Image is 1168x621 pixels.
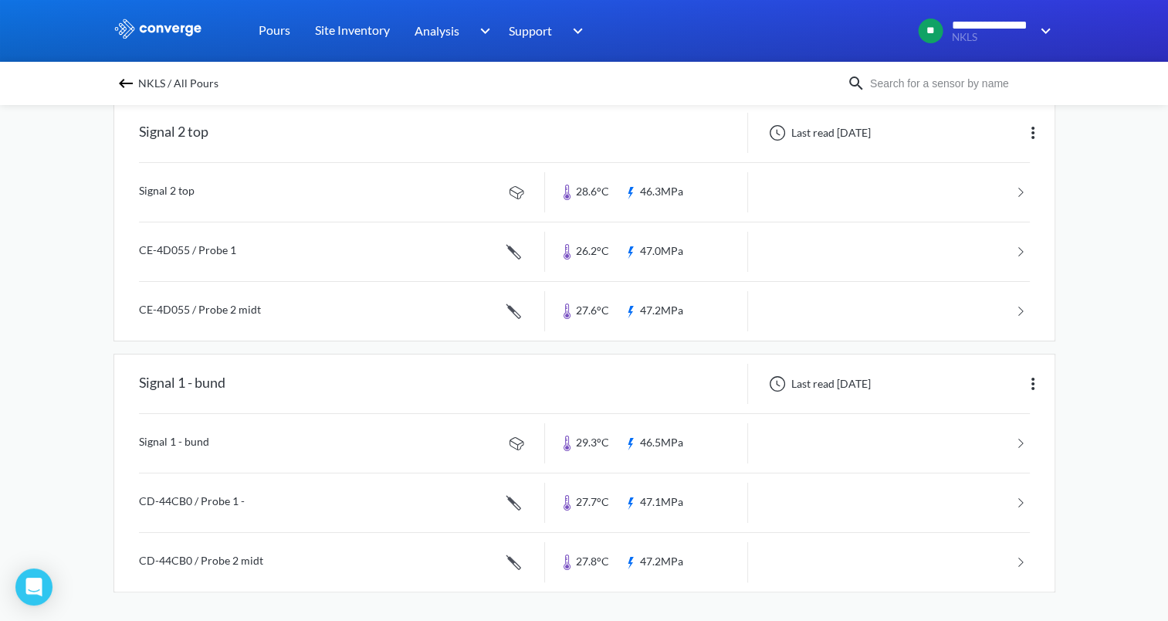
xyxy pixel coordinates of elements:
[113,19,203,39] img: logo_ewhite.svg
[117,74,135,93] img: backspace.svg
[563,22,587,40] img: downArrow.svg
[509,21,552,40] span: Support
[1024,124,1042,142] img: more.svg
[138,73,218,94] span: NKLS / All Pours
[1024,375,1042,393] img: more.svg
[15,568,52,606] div: Open Intercom Messenger
[760,375,875,393] div: Last read [DATE]
[139,113,208,153] div: Signal 2 top
[847,74,865,93] img: icon-search.svg
[951,32,1030,43] span: NKLS
[469,22,494,40] img: downArrow.svg
[139,364,225,404] div: Signal 1 - bund
[760,124,875,142] div: Last read [DATE]
[415,21,459,40] span: Analysis
[1031,22,1055,40] img: downArrow.svg
[865,75,1052,92] input: Search for a sensor by name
